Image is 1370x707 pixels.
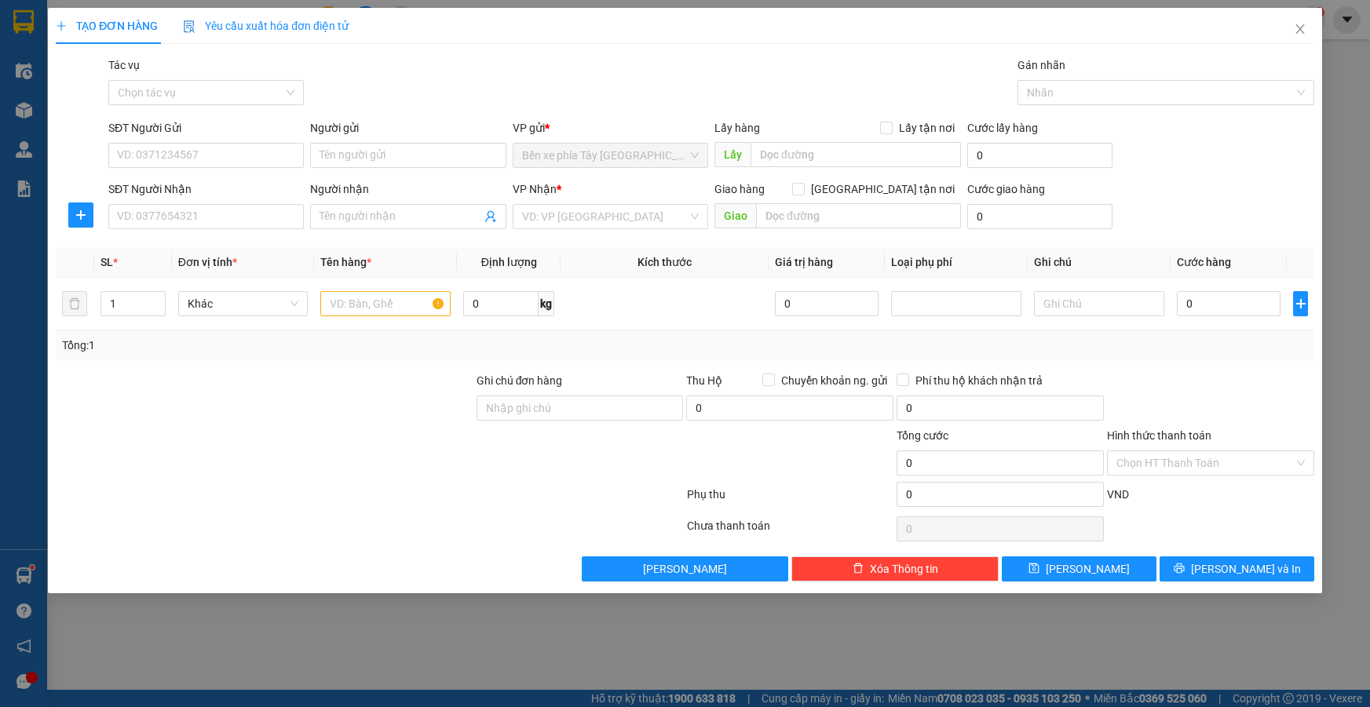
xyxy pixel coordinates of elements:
[756,203,961,228] input: Dọc đường
[1107,429,1211,442] label: Hình thức thanh toán
[775,372,893,389] span: Chuyển khoản ng. gửi
[1293,291,1308,316] button: plus
[853,563,864,575] span: delete
[477,395,684,421] input: Ghi chú đơn hàng
[183,20,195,33] img: icon
[484,210,497,223] span: user-add
[1002,556,1156,581] button: save[PERSON_NAME]
[1177,256,1231,268] span: Cước hàng
[310,119,506,137] div: Người gửi
[56,20,67,31] span: plus
[685,517,896,545] div: Chưa thanh toán
[1028,247,1171,278] th: Ghi chú
[1034,291,1164,316] input: Ghi Chú
[320,291,451,316] input: VD: Bàn, Ghế
[68,202,93,228] button: plus
[805,180,961,198] span: [GEOGRAPHIC_DATA] tận nơi
[1160,556,1314,581] button: printer[PERSON_NAME] và In
[1278,8,1322,52] button: Close
[1017,59,1065,71] label: Gán nhãn
[513,119,708,137] div: VP gửi
[539,291,554,316] span: kg
[775,256,833,268] span: Giá trị hàng
[1294,297,1307,310] span: plus
[791,556,999,581] button: deleteXóa Thông tin
[1046,560,1130,578] span: [PERSON_NAME]
[188,292,299,315] span: Khác
[893,119,961,137] span: Lấy tận nơi
[1294,23,1306,35] span: close
[108,180,304,198] div: SĐT Người Nhận
[108,59,140,71] label: Tác vụ
[62,337,529,354] div: Tổng: 1
[100,256,113,268] span: SL
[714,122,760,134] span: Lấy hàng
[108,119,304,137] div: SĐT Người Gửi
[513,183,557,195] span: VP Nhận
[686,374,722,387] span: Thu Hộ
[775,291,879,316] input: 0
[183,20,349,32] span: Yêu cầu xuất hóa đơn điện tử
[1028,563,1039,575] span: save
[310,180,506,198] div: Người nhận
[897,429,948,442] span: Tổng cước
[481,256,537,268] span: Định lượng
[522,144,699,167] span: Bến xe phía Tây Thanh Hóa
[178,256,237,268] span: Đơn vị tính
[967,143,1112,168] input: Cước lấy hàng
[909,372,1049,389] span: Phí thu hộ khách nhận trả
[714,203,756,228] span: Giao
[885,247,1028,278] th: Loại phụ phí
[685,486,896,513] div: Phụ thu
[62,291,87,316] button: delete
[1174,563,1185,575] span: printer
[582,556,789,581] button: [PERSON_NAME]
[967,183,1045,195] label: Cước giao hàng
[638,256,692,268] span: Kích thước
[714,183,765,195] span: Giao hàng
[714,142,751,167] span: Lấy
[751,142,961,167] input: Dọc đường
[967,122,1038,134] label: Cước lấy hàng
[643,560,727,578] span: [PERSON_NAME]
[967,204,1112,229] input: Cước giao hàng
[477,374,563,387] label: Ghi chú đơn hàng
[56,20,158,32] span: TẠO ĐƠN HÀNG
[1191,560,1301,578] span: [PERSON_NAME] và In
[1107,488,1129,501] span: VND
[870,560,938,578] span: Xóa Thông tin
[320,256,371,268] span: Tên hàng
[69,209,93,221] span: plus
